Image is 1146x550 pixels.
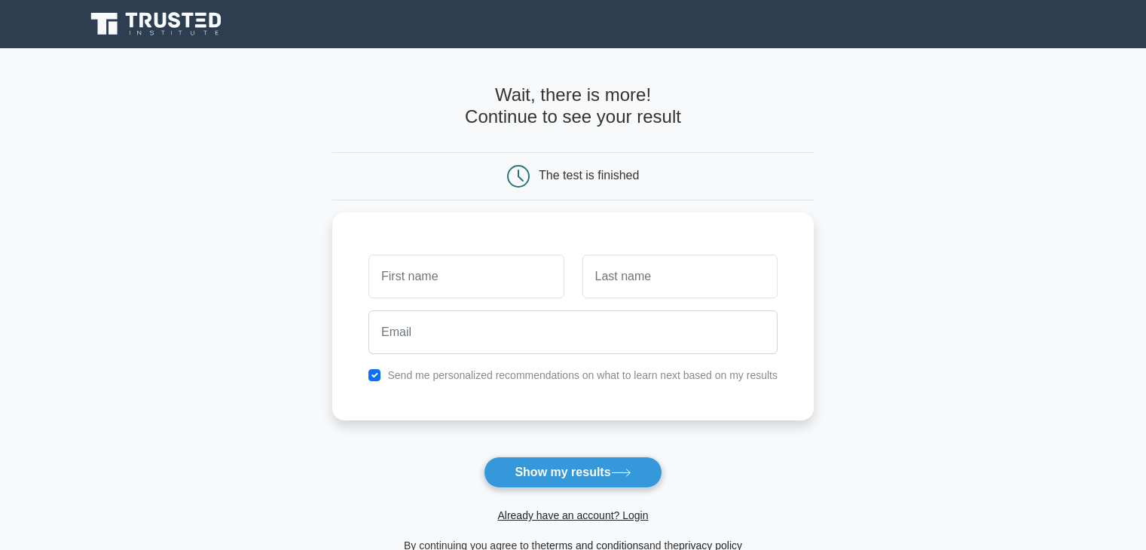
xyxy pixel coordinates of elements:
[368,255,564,298] input: First name
[484,457,662,488] button: Show my results
[582,255,778,298] input: Last name
[387,369,778,381] label: Send me personalized recommendations on what to learn next based on my results
[368,310,778,354] input: Email
[539,169,639,182] div: The test is finished
[332,84,814,128] h4: Wait, there is more! Continue to see your result
[497,509,648,521] a: Already have an account? Login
